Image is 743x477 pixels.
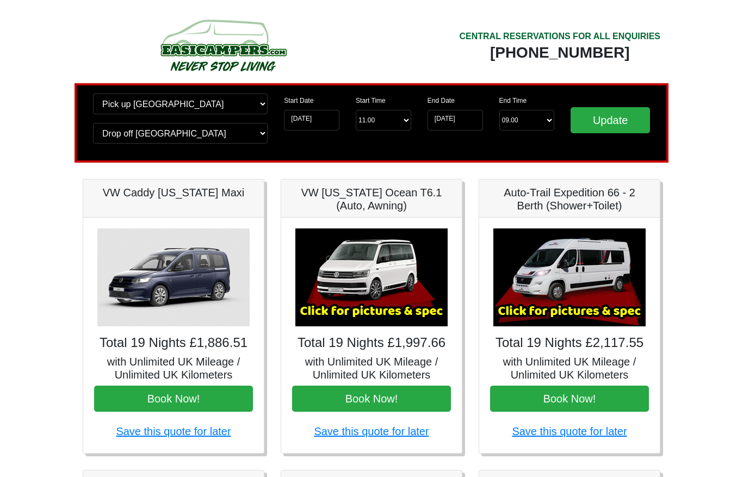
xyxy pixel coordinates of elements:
a: Save this quote for later [512,425,627,437]
label: End Date [428,96,455,106]
h5: with Unlimited UK Mileage / Unlimited UK Kilometers [292,355,451,381]
h4: Total 19 Nights £2,117.55 [490,335,649,351]
h4: Total 19 Nights £1,886.51 [94,335,253,351]
h5: with Unlimited UK Mileage / Unlimited UK Kilometers [490,355,649,381]
label: Start Time [356,96,386,106]
img: Auto-Trail Expedition 66 - 2 Berth (Shower+Toilet) [493,228,646,326]
h5: VW [US_STATE] Ocean T6.1 (Auto, Awning) [292,186,451,212]
input: Update [571,107,650,133]
label: Start Date [284,96,313,106]
a: Save this quote for later [116,425,231,437]
img: VW Caddy California Maxi [97,228,250,326]
img: campers-checkout-logo.png [120,15,326,75]
label: End Time [499,96,527,106]
h4: Total 19 Nights £1,997.66 [292,335,451,351]
h5: with Unlimited UK Mileage / Unlimited UK Kilometers [94,355,253,381]
button: Book Now! [292,386,451,412]
a: Save this quote for later [314,425,429,437]
input: Start Date [284,110,339,131]
button: Book Now! [94,386,253,412]
h5: Auto-Trail Expedition 66 - 2 Berth (Shower+Toilet) [490,186,649,212]
h5: VW Caddy [US_STATE] Maxi [94,186,253,199]
input: Return Date [428,110,483,131]
img: VW California Ocean T6.1 (Auto, Awning) [295,228,448,326]
div: [PHONE_NUMBER] [459,43,660,63]
div: CENTRAL RESERVATIONS FOR ALL ENQUIRIES [459,30,660,43]
button: Book Now! [490,386,649,412]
